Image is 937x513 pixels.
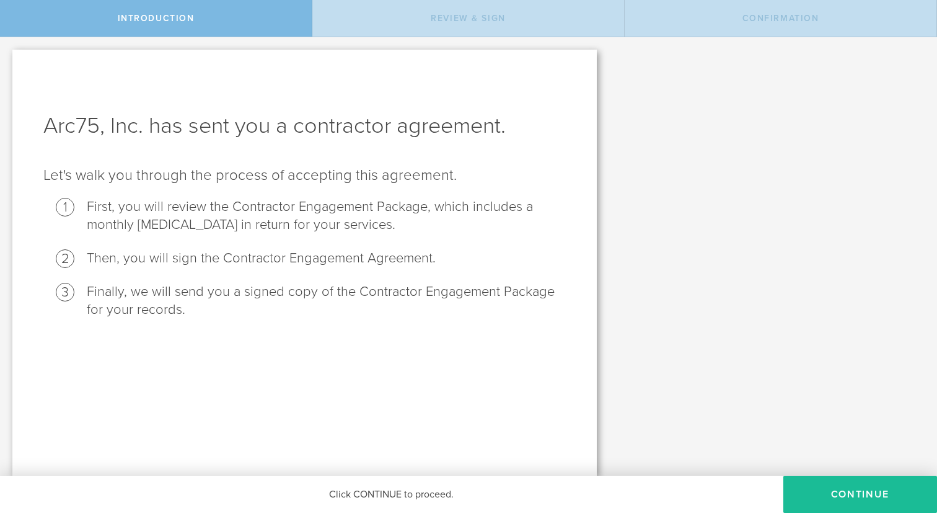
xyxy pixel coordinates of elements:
[783,476,937,513] button: Continue
[87,198,566,234] li: First, you will review the Contractor Engagement Package, which includes a monthly [MEDICAL_DATA]...
[87,283,566,319] li: Finally, we will send you a signed copy of the Contractor Engagement Package for your records.
[431,13,506,24] span: Review & sign
[742,13,819,24] span: Confirmation
[43,111,566,141] h1: Arc75, Inc. has sent you a contractor agreement.
[43,166,566,185] p: Let's walk you through the process of accepting this agreement.
[87,249,566,267] li: Then, you will sign the Contractor Engagement Agreement.
[118,13,195,24] span: Introduction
